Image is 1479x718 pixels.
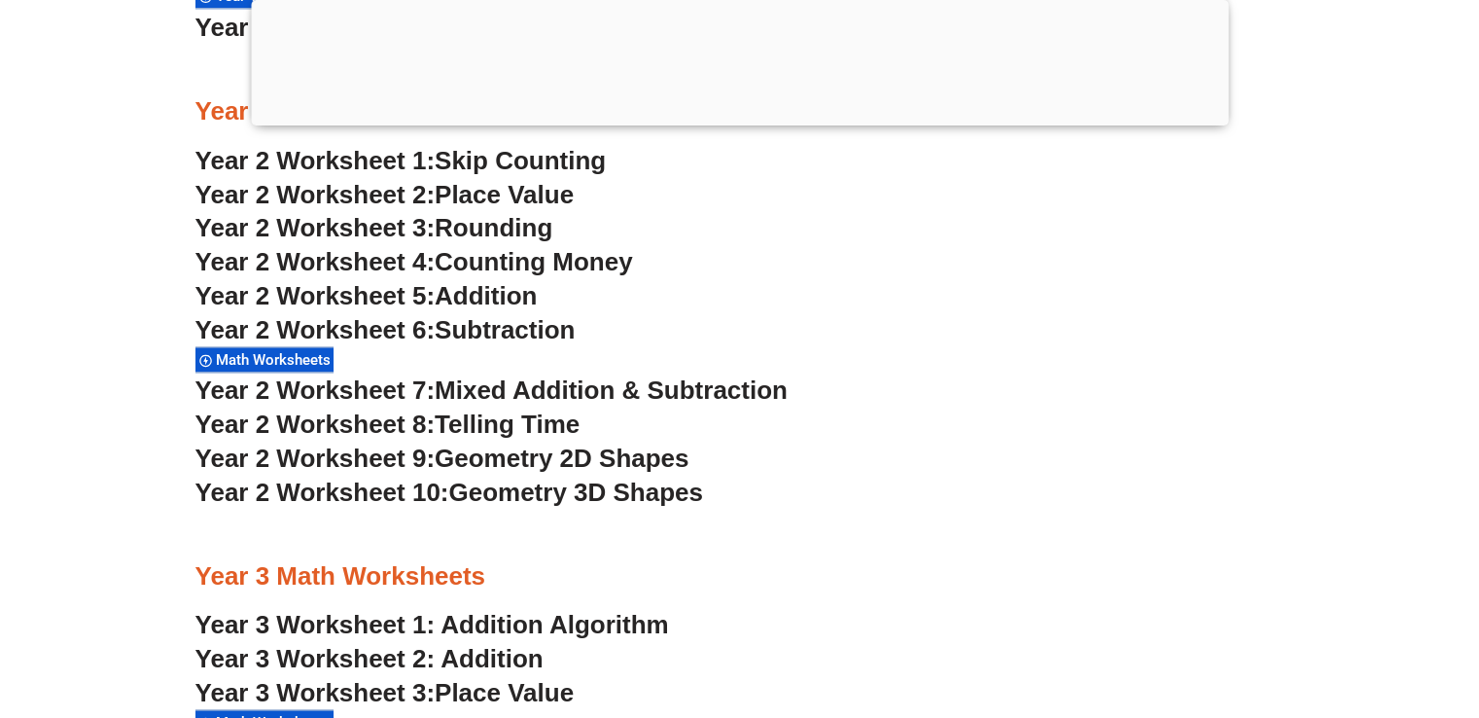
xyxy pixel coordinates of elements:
[435,213,552,242] span: Rounding
[195,610,669,639] a: Year 3 Worksheet 1: Addition Algorithm
[195,213,436,242] span: Year 2 Worksheet 3:
[195,678,575,707] a: Year 3 Worksheet 3:Place Value
[195,346,334,373] div: Math Worksheets
[195,281,436,310] span: Year 2 Worksheet 5:
[216,351,336,369] span: Math Worksheets
[435,315,575,344] span: Subtraction
[448,478,702,507] span: Geometry 3D Shapes
[195,478,449,507] span: Year 2 Worksheet 10:
[195,281,538,310] a: Year 2 Worksheet 5:Addition
[435,444,688,473] span: Geometry 2D Shapes
[195,146,436,175] span: Year 2 Worksheet 1:
[195,95,1285,128] h3: Year 2 Math Worksheets
[1155,499,1479,718] iframe: Chat Widget
[195,444,689,473] a: Year 2 Worksheet 9:Geometry 2D Shapes
[195,376,788,405] a: Year 2 Worksheet 7:Mixed Addition & Subtraction
[195,560,1285,593] h3: Year 3 Math Worksheets
[195,410,436,439] span: Year 2 Worksheet 8:
[195,315,436,344] span: Year 2 Worksheet 6:
[435,281,537,310] span: Addition
[195,644,544,673] a: Year 3 Worksheet 2: Addition
[195,376,436,405] span: Year 2 Worksheet 7:
[435,146,606,175] span: Skip Counting
[195,410,581,439] a: Year 2 Worksheet 8:Telling Time
[435,410,580,439] span: Telling Time
[195,180,575,209] a: Year 2 Worksheet 2:Place Value
[435,376,788,405] span: Mixed Addition & Subtraction
[195,13,605,42] a: Year 1Worksheet 10:Measurement
[195,180,436,209] span: Year 2 Worksheet 2:
[195,315,576,344] a: Year 2 Worksheet 6:Subtraction
[195,247,633,276] a: Year 2 Worksheet 4:Counting Money
[195,213,553,242] a: Year 2 Worksheet 3:Rounding
[435,678,574,707] span: Place Value
[195,444,436,473] span: Year 2 Worksheet 9:
[195,146,607,175] a: Year 2 Worksheet 1:Skip Counting
[195,247,436,276] span: Year 2 Worksheet 4:
[435,180,574,209] span: Place Value
[195,678,436,707] span: Year 3 Worksheet 3:
[435,247,633,276] span: Counting Money
[195,478,703,507] a: Year 2 Worksheet 10:Geometry 3D Shapes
